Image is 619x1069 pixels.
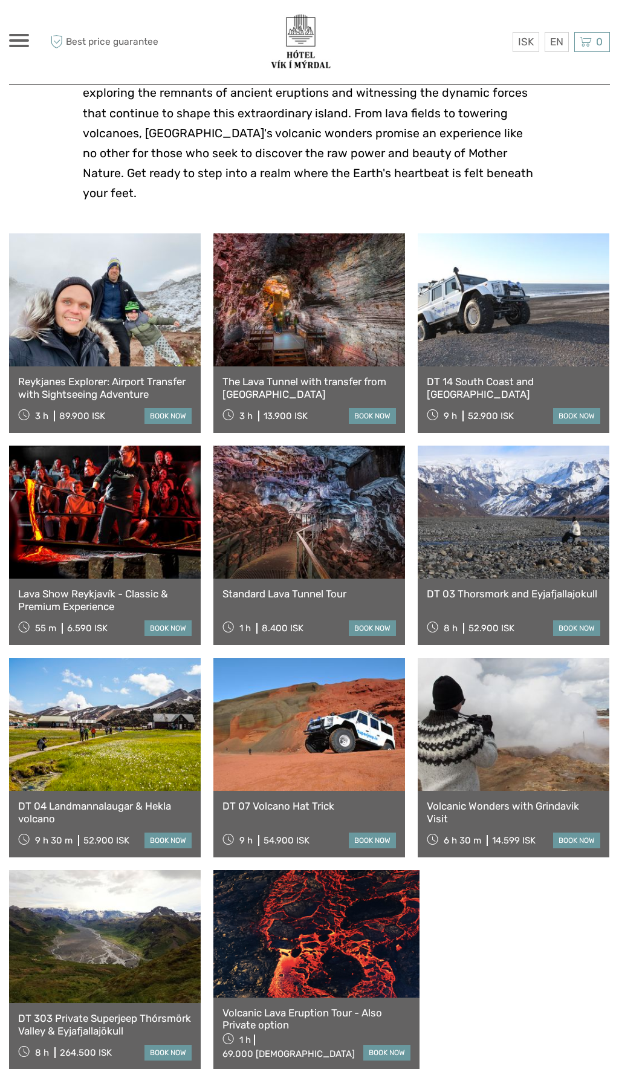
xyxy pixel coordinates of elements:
[18,588,192,612] a: Lava Show Reykjavík - Classic & Premium Experience
[444,835,481,846] span: 6 h 30 m
[18,1012,192,1037] a: DT 303 Private Superjeep Thórsmörk Valley & Eyjafjallajökull
[18,375,192,400] a: Reykjanes Explorer: Airport Transfer with Sightseeing Adventure
[222,1048,355,1059] div: 69.000 [DEMOGRAPHIC_DATA]
[594,36,604,48] span: 0
[553,833,600,848] a: book now
[144,620,192,636] a: book now
[83,835,129,846] div: 52.900 ISK
[545,32,569,52] div: EN
[468,411,514,421] div: 52.900 ISK
[264,411,308,421] div: 13.900 ISK
[35,835,73,846] span: 9 h 30 m
[67,623,108,634] div: 6.590 ISK
[35,623,56,634] span: 55 m
[363,1045,410,1061] a: book now
[222,588,396,600] a: Standard Lava Tunnel Tour
[239,1035,251,1045] span: 1 h
[59,411,105,421] div: 89.900 ISK
[83,26,536,200] span: Iceland is a land shaped by the fiery forces beneath the Earth's surface. Here, volcanic activity...
[349,408,396,424] a: book now
[468,623,514,634] div: 52.900 ISK
[444,411,457,421] span: 9 h
[144,833,192,848] a: book now
[222,375,396,400] a: The Lava Tunnel with transfer from [GEOGRAPHIC_DATA]
[427,800,600,825] a: Volcanic Wonders with Grindavik Visit
[553,408,600,424] a: book now
[349,620,396,636] a: book now
[144,408,192,424] a: book now
[427,588,600,600] a: DT 03 Thorsmork and Eyjafjallajokull
[444,623,458,634] span: 8 h
[267,12,335,72] img: 3623-377c0aa7-b839-403d-a762-68de84ed66d4_logo_big.png
[518,36,534,48] span: ISK
[18,800,192,825] a: DT 04 Landmannalaugar & Hekla volcano
[553,620,600,636] a: book now
[427,375,600,400] a: DT 14 South Coast and [GEOGRAPHIC_DATA]
[60,1047,112,1058] div: 264.500 ISK
[239,623,251,634] span: 1 h
[262,623,303,634] div: 8.400 ISK
[35,411,48,421] span: 3 h
[35,1047,49,1058] span: 8 h
[264,835,309,846] div: 54.900 ISK
[144,1045,192,1061] a: book now
[47,32,160,52] span: Best price guarantee
[239,835,253,846] span: 9 h
[349,833,396,848] a: book now
[222,1007,410,1032] a: Volcanic Lava Eruption Tour - Also Private option
[492,835,536,846] div: 14.599 ISK
[239,411,253,421] span: 3 h
[222,800,396,812] a: DT 07 Volcano Hat Trick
